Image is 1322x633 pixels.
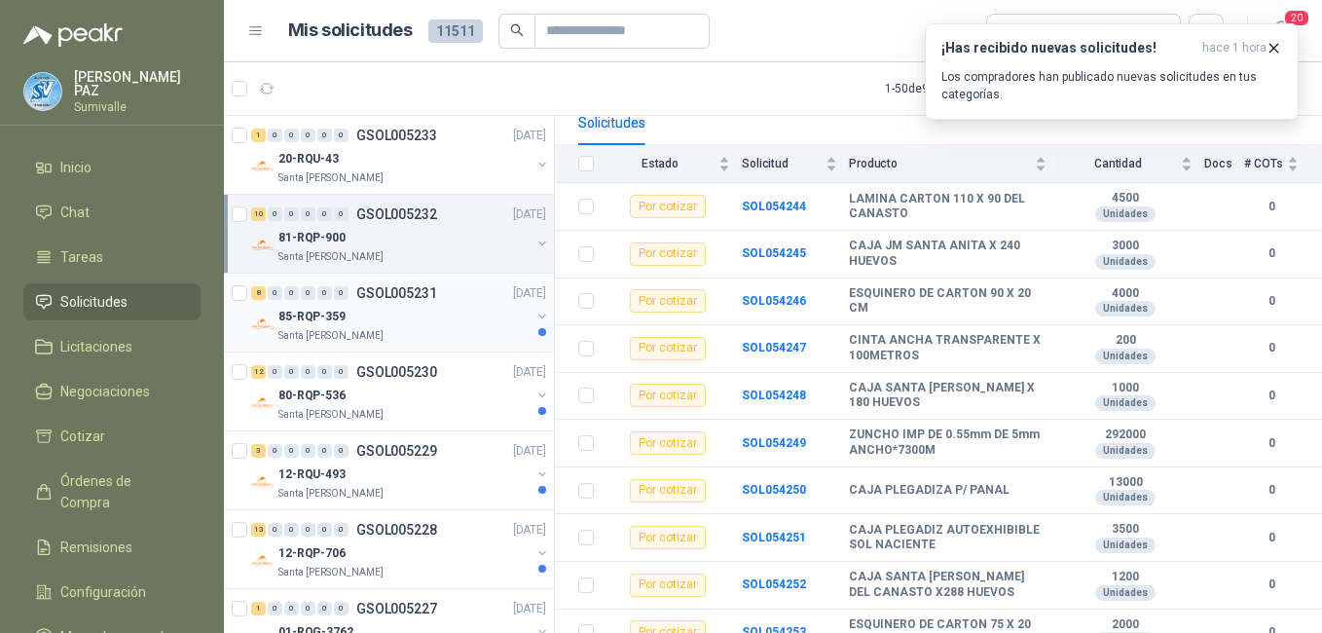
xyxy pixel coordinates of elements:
[251,444,266,458] div: 3
[23,239,201,276] a: Tareas
[1095,301,1156,316] div: Unidades
[278,249,384,265] p: Santa [PERSON_NAME]
[513,442,546,461] p: [DATE]
[1058,333,1193,349] b: 200
[278,565,384,580] p: Santa [PERSON_NAME]
[630,337,706,360] div: Por cotizar
[849,381,1047,411] b: CAJA SANTA [PERSON_NAME] X 180 HUEVOS
[1058,617,1193,633] b: 2000
[428,19,483,43] span: 11511
[334,207,349,221] div: 0
[742,389,806,402] b: SOL054248
[251,155,275,178] img: Company Logo
[1244,244,1299,263] b: 0
[284,602,299,615] div: 0
[317,286,332,300] div: 0
[278,308,346,326] p: 85-RQP-359
[23,373,201,410] a: Negociaciones
[356,602,437,615] p: GSOL005227
[334,444,349,458] div: 0
[1058,286,1193,302] b: 4000
[60,470,182,513] span: Órdenes de Compra
[251,391,275,415] img: Company Logo
[60,381,150,402] span: Negociaciones
[1095,443,1156,459] div: Unidades
[251,234,275,257] img: Company Logo
[278,170,384,186] p: Santa [PERSON_NAME]
[284,523,299,537] div: 0
[284,444,299,458] div: 0
[849,333,1047,363] b: CINTA ANCHA TRANSPARENTE X 100METROS
[278,544,346,563] p: 12-RQP-706
[334,129,349,142] div: 0
[630,526,706,549] div: Por cotizar
[941,40,1194,56] h3: ¡Has recibido nuevas solicitudes!
[885,73,1011,104] div: 1 - 50 de 9120
[742,531,806,544] a: SOL054251
[251,549,275,573] img: Company Logo
[1244,434,1299,453] b: 0
[742,294,806,308] b: SOL054246
[278,328,384,344] p: Santa [PERSON_NAME]
[268,129,282,142] div: 0
[356,129,437,142] p: GSOL005233
[278,486,384,502] p: Santa [PERSON_NAME]
[23,529,201,566] a: Remisiones
[284,286,299,300] div: 0
[630,574,706,597] div: Por cotizar
[1202,40,1267,56] span: hace 1 hora
[849,483,1010,499] b: CAJA PLEGADIZA P/ PANAL
[301,365,315,379] div: 0
[301,523,315,537] div: 0
[742,341,806,354] b: SOL054247
[849,570,1047,600] b: CAJA SANTA [PERSON_NAME] DEL CANASTO X288 HUEVOS
[23,194,201,231] a: Chat
[1204,145,1244,183] th: Docs
[60,202,90,223] span: Chat
[742,483,806,497] a: SOL054250
[334,523,349,537] div: 0
[23,328,201,365] a: Licitaciones
[268,207,282,221] div: 0
[1244,339,1299,357] b: 0
[742,200,806,213] a: SOL054244
[1095,538,1156,553] div: Unidades
[60,336,132,357] span: Licitaciones
[1095,585,1156,601] div: Unidades
[1283,9,1310,27] span: 20
[356,444,437,458] p: GSOL005229
[1244,576,1299,594] b: 0
[23,283,201,320] a: Solicitudes
[23,418,201,455] a: Cotizar
[849,192,1047,222] b: LAMINA CARTON 110 X 90 DEL CANASTO
[1244,198,1299,216] b: 0
[742,157,822,170] span: Solicitud
[284,207,299,221] div: 0
[23,463,201,521] a: Órdenes de Compra
[268,286,282,300] div: 0
[317,207,332,221] div: 0
[1058,570,1193,585] b: 1200
[278,465,346,484] p: 12-RQU-493
[1058,145,1204,183] th: Cantidad
[278,387,346,405] p: 80-RQP-536
[251,470,275,494] img: Company Logo
[251,365,266,379] div: 12
[510,23,524,37] span: search
[301,129,315,142] div: 0
[334,365,349,379] div: 0
[1058,191,1193,206] b: 4500
[849,428,1047,458] b: ZUNCHO IMP DE 0.55mm DE 5mm ANCHO*7300M
[288,17,413,45] h1: Mis solicitudes
[251,439,550,502] a: 3 0 0 0 0 0 GSOL005229[DATE] Company Logo12-RQU-493Santa [PERSON_NAME]
[1058,522,1193,538] b: 3500
[742,577,806,591] a: SOL054252
[60,157,92,178] span: Inicio
[60,291,128,313] span: Solicitudes
[317,602,332,615] div: 0
[742,436,806,450] a: SOL054249
[23,149,201,186] a: Inicio
[251,281,550,344] a: 8 0 0 0 0 0 GSOL005231[DATE] Company Logo85-RQP-359Santa [PERSON_NAME]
